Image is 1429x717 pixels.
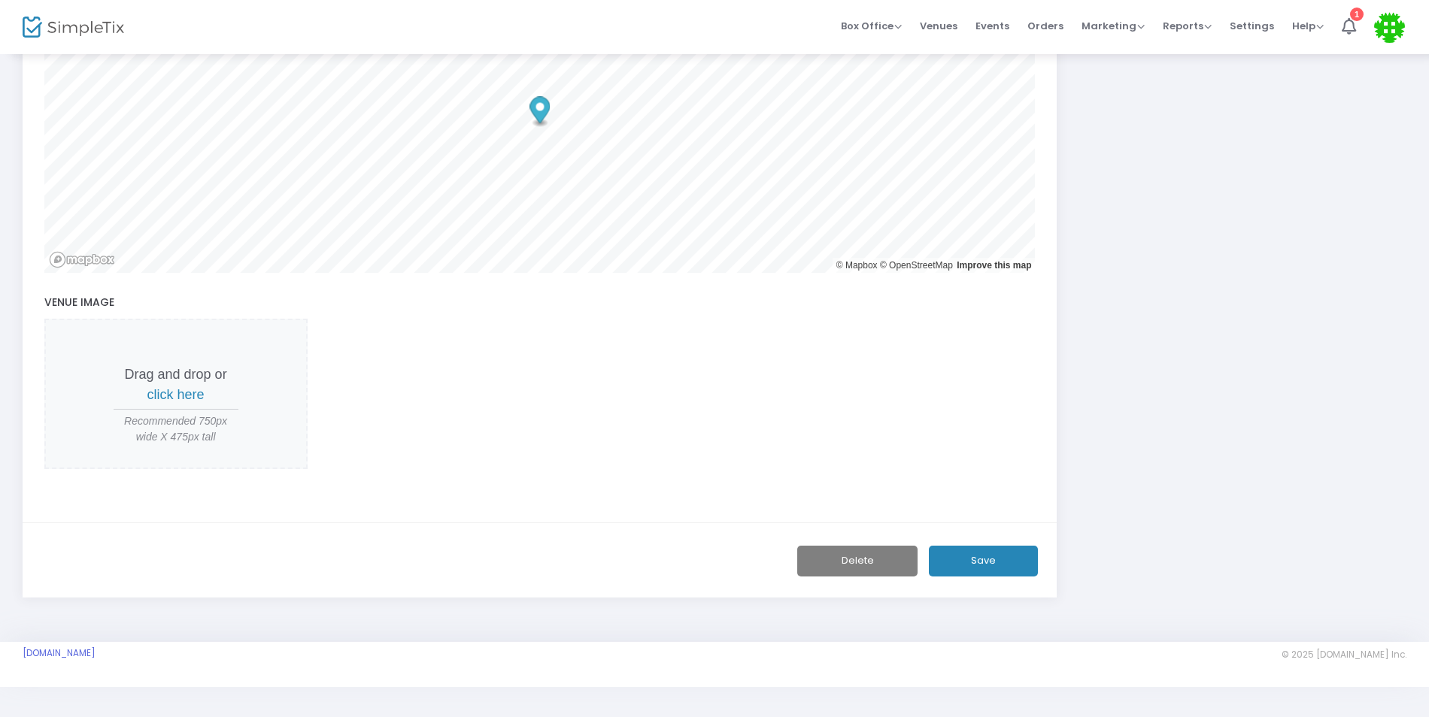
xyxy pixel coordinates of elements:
[1163,19,1212,33] span: Reports
[44,295,114,310] span: Venue Image
[929,546,1038,576] button: Save
[836,260,878,271] a: Mapbox
[841,19,902,33] span: Box Office
[957,260,1031,271] a: Improve this map
[529,97,550,128] div: Map marker
[49,251,115,268] a: Mapbox logo
[1350,8,1364,21] div: 1
[114,413,238,445] span: Recommended 750px wide X 475px tall
[975,7,1009,45] span: Events
[147,387,205,402] span: click here
[23,647,96,659] a: [DOMAIN_NAME]
[1027,7,1063,45] span: Orders
[1082,19,1145,33] span: Marketing
[797,546,918,576] button: Delete
[114,365,238,405] p: Drag and drop or
[1230,7,1274,45] span: Settings
[1292,19,1324,33] span: Help
[1282,649,1406,661] span: © 2025 [DOMAIN_NAME] Inc.
[920,7,957,45] span: Venues
[880,260,953,271] a: OpenStreetMap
